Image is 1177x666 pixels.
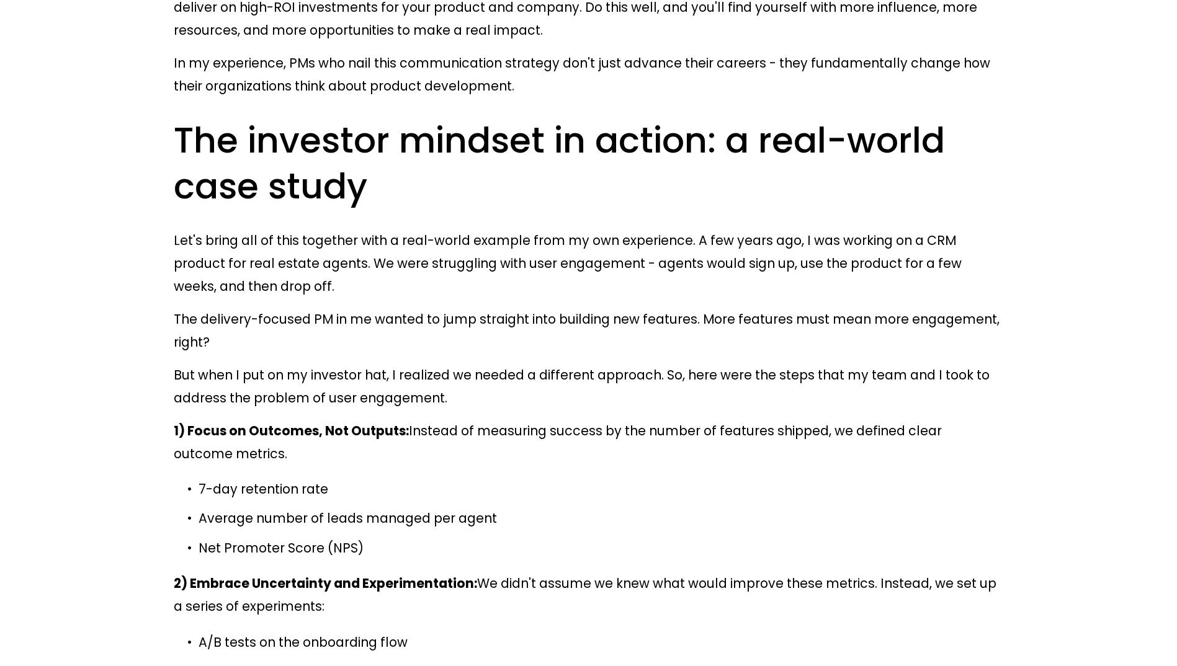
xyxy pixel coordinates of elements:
p: 7-day retention rate [199,477,1003,500]
strong: 1) Focus on Outcomes, Not Outputs: [174,422,409,440]
p: A/B tests on the onboarding flow [199,631,1003,654]
h2: The investor mindset in action: a real-world case study [174,117,1003,209]
p: We didn't assume we knew what would improve these metrics. Instead, we set up a series of experim... [174,572,1003,618]
p: Net Promoter Score (NPS) [199,536,1003,559]
p: Let's bring all of this together with a real-world example from my own experience. A few years ag... [174,229,1003,298]
p: The delivery-focused PM in me wanted to jump straight into building new features. More features m... [174,308,1003,353]
strong: 2) Embrace Uncertainty and Experimentation: [174,574,477,592]
p: In my experience, PMs who nail this communication strategy don't just advance their careers - the... [174,51,1003,97]
p: Average number of leads managed per agent [199,507,1003,530]
p: Instead of measuring success by the number of features shipped, we defined clear outcome metrics. [174,419,1003,465]
p: But when I put on my investor hat, I realized we needed a different approach. So, here were the s... [174,363,1003,409]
